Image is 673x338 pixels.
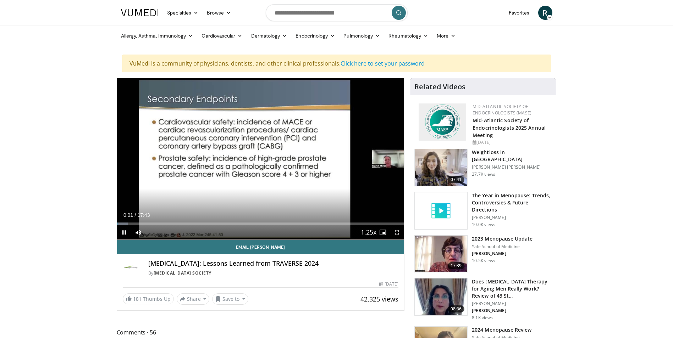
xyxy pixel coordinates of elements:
[504,6,534,20] a: Favorites
[472,308,552,314] p: [PERSON_NAME]
[415,236,467,272] img: 1b7e2ecf-010f-4a61-8cdc-5c411c26c8d3.150x105_q85_crop-smart_upscale.jpg
[117,328,405,337] span: Comments 56
[472,244,533,249] p: Yale School of Medicine
[247,29,292,43] a: Dermatology
[117,29,198,43] a: Allergy, Asthma, Immunology
[117,240,404,254] a: Email [PERSON_NAME]
[414,278,552,321] a: 08:36 Does [MEDICAL_DATA] Therapy for Aging Men Really Work? Review of 43 St… [PERSON_NAME] [PERS...
[122,55,551,72] div: VuMedi is a community of physicians, dentists, and other clinical professionals.
[376,225,390,240] button: Enable picture-in-picture mode
[123,293,174,304] a: 181 Thumbs Up
[473,117,546,139] a: Mid-Atlantic Society of Endocrinologists 2025 Annual Meeting
[177,293,210,305] button: Share
[472,192,552,213] h3: The Year in Menopause: Trends, Controversies & Future Directions
[538,6,552,20] a: R
[472,215,552,220] p: [PERSON_NAME]
[341,60,425,67] a: Click here to set your password
[415,278,467,315] img: 4d4bce34-7cbb-4531-8d0c-5308a71d9d6c.150x105_q85_crop-smart_upscale.jpg
[117,78,404,240] video-js: Video Player
[448,305,465,312] span: 08:36
[379,281,398,287] div: [DATE]
[448,176,465,183] span: 07:41
[117,225,131,240] button: Pause
[448,262,465,269] span: 17:39
[472,315,493,321] p: 8.1K views
[131,225,145,240] button: Mute
[414,83,465,91] h4: Related Videos
[123,260,140,277] img: Androgen Society
[390,225,404,240] button: Fullscreen
[123,212,133,218] span: 0:01
[339,29,384,43] a: Pulmonology
[473,103,531,116] a: Mid-Atlantic Society of Endocrinologists (MASE)
[472,326,531,333] h3: 2024 Menopause Review
[203,6,235,20] a: Browse
[414,149,552,186] a: 07:41 Weightloss in [GEOGRAPHIC_DATA] [PERSON_NAME] [PERSON_NAME] 27.7K views
[472,171,495,177] p: 27.7K views
[384,29,432,43] a: Rheumatology
[472,164,552,170] p: [PERSON_NAME] [PERSON_NAME]
[472,301,552,306] p: [PERSON_NAME]
[135,212,136,218] span: /
[291,29,339,43] a: Endocrinology
[121,9,159,16] img: VuMedi Logo
[419,103,466,141] img: f382488c-070d-4809-84b7-f09b370f5972.png.150x105_q85_autocrop_double_scale_upscale_version-0.2.png
[154,270,211,276] a: [MEDICAL_DATA] Society
[212,293,248,305] button: Save to
[117,222,404,225] div: Progress Bar
[415,192,467,229] img: video_placeholder_short.svg
[472,235,533,242] h3: 2023 Menopause Update
[148,260,399,267] h4: [MEDICAL_DATA]: Lessons Learned from TRAVERSE 2024
[362,225,376,240] button: Playback Rate
[414,235,552,273] a: 17:39 2023 Menopause Update Yale School of Medicine [PERSON_NAME] 10.5K views
[472,251,533,257] p: [PERSON_NAME]
[414,192,552,230] a: The Year in Menopause: Trends, Controversies & Future Directions [PERSON_NAME] 10.0K views
[472,278,552,299] h3: Does [MEDICAL_DATA] Therapy for Aging Men Really Work? Review of 43 St…
[472,149,552,163] h3: Weightloss in [GEOGRAPHIC_DATA]
[266,4,408,21] input: Search topics, interventions
[472,258,495,264] p: 10.5K views
[415,149,467,186] img: 9983fed1-7565-45be-8934-aef1103ce6e2.150x105_q85_crop-smart_upscale.jpg
[137,212,150,218] span: 17:43
[148,270,399,276] div: By
[163,6,203,20] a: Specialties
[360,295,398,303] span: 42,325 views
[432,29,460,43] a: More
[133,295,142,302] span: 181
[473,139,550,146] div: [DATE]
[197,29,247,43] a: Cardiovascular
[472,222,495,227] p: 10.0K views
